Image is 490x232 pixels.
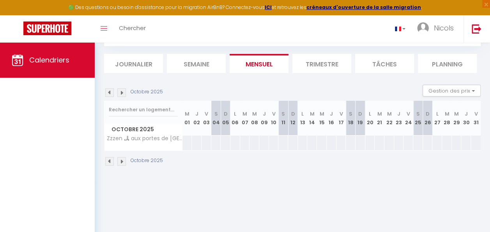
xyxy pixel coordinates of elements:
li: Semaine [167,54,226,73]
th: 11 [278,101,288,136]
abbr: V [407,110,410,118]
abbr: L [436,110,439,118]
th: 25 [413,101,423,136]
th: 17 [336,101,346,136]
th: 07 [240,101,250,136]
th: 27 [432,101,442,136]
abbr: V [205,110,208,118]
abbr: J [262,110,265,118]
abbr: M [454,110,459,118]
th: 30 [461,101,471,136]
abbr: V [272,110,276,118]
abbr: M [377,110,382,118]
th: 01 [182,101,192,136]
th: 03 [202,101,211,136]
abbr: J [397,110,400,118]
abbr: M [310,110,315,118]
th: 24 [403,101,413,136]
a: ... Nicols [411,15,463,43]
li: Mensuel [230,54,288,73]
a: créneaux d'ouverture de la salle migration [306,4,421,11]
abbr: S [281,110,285,118]
abbr: M [387,110,391,118]
th: 15 [317,101,327,136]
span: Octobre 2025 [104,124,182,135]
span: Zzzen 🏞 aux portes de [GEOGRAPHIC_DATA]| Parking 🅿️| Netflix [106,136,184,141]
abbr: D [358,110,362,118]
th: 08 [249,101,259,136]
span: Nicols [434,23,454,33]
th: 02 [192,101,202,136]
th: 18 [346,101,356,136]
th: 21 [375,101,384,136]
button: Gestion des prix [423,85,481,96]
button: Ouvrir le widget de chat LiveChat [6,3,30,27]
p: Octobre 2025 [131,157,163,164]
th: 20 [365,101,375,136]
abbr: D [426,110,430,118]
abbr: V [474,110,478,118]
p: Octobre 2025 [131,88,163,96]
abbr: L [369,110,371,118]
abbr: J [195,110,198,118]
abbr: M [252,110,257,118]
th: 23 [394,101,404,136]
th: 16 [327,101,336,136]
img: ... [417,22,429,34]
span: Chercher [119,24,146,32]
abbr: L [234,110,236,118]
th: 09 [259,101,269,136]
abbr: J [465,110,468,118]
th: 19 [356,101,365,136]
th: 22 [384,101,394,136]
input: Rechercher un logement... [109,103,178,117]
span: Calendriers [29,55,69,65]
abbr: M [185,110,189,118]
abbr: L [301,110,304,118]
abbr: M [444,110,449,118]
th: 31 [471,101,481,136]
th: 14 [307,101,317,136]
abbr: S [349,110,352,118]
abbr: J [330,110,333,118]
th: 28 [442,101,452,136]
th: 12 [288,101,298,136]
abbr: D [291,110,295,118]
li: Journalier [104,54,163,73]
abbr: D [224,110,228,118]
th: 06 [230,101,240,136]
img: Super Booking [23,21,71,35]
abbr: S [416,110,420,118]
abbr: M [319,110,324,118]
li: Planning [418,54,477,73]
th: 26 [423,101,433,136]
abbr: S [214,110,218,118]
img: logout [472,24,481,34]
th: 13 [298,101,308,136]
th: 10 [269,101,279,136]
li: Tâches [355,54,414,73]
li: Trimestre [292,54,351,73]
th: 29 [452,101,462,136]
th: 05 [221,101,230,136]
abbr: M [242,110,247,118]
a: ICI [265,4,272,11]
th: 04 [211,101,221,136]
abbr: V [339,110,343,118]
a: Chercher [113,15,152,43]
